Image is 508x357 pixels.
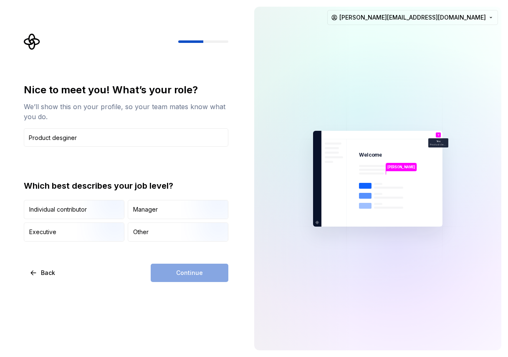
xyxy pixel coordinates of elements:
button: Back [24,264,62,282]
div: Which best describes your job level? [24,180,228,192]
div: We’ll show this on your profile, so your team mates know what you do. [24,102,228,122]
p: You [436,140,440,142]
div: Manager [133,205,158,214]
p: Y [437,134,440,136]
input: Job title [24,128,228,147]
div: Individual contributor [29,205,87,214]
div: Other [133,228,149,236]
p: Welcome [359,152,382,158]
button: [PERSON_NAME][EMAIL_ADDRESS][DOMAIN_NAME] [327,10,498,25]
span: Back [41,269,55,277]
svg: Supernova Logo [24,33,40,50]
div: Nice to meet you! What’s your role? [24,83,228,97]
p: [PERSON_NAME] [387,165,415,170]
div: Executive [29,228,56,236]
span: [PERSON_NAME][EMAIL_ADDRESS][DOMAIN_NAME] [339,13,486,22]
p: Product desginer [430,143,447,146]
